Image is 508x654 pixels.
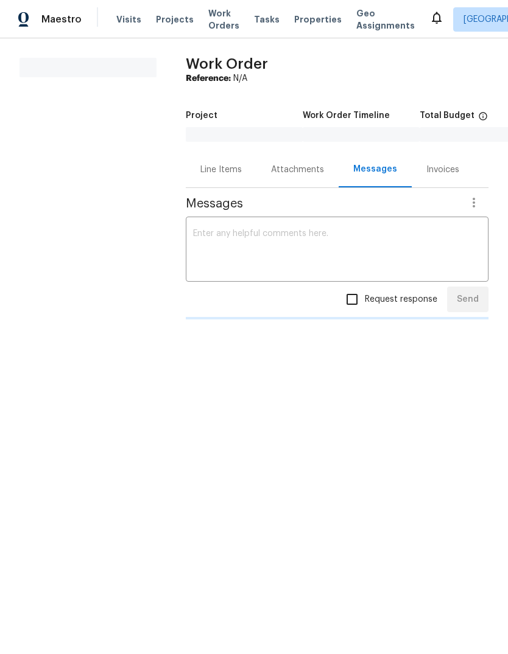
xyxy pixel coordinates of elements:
[303,111,390,120] h5: Work Order Timeline
[365,293,437,306] span: Request response
[294,13,342,26] span: Properties
[186,74,231,83] b: Reference:
[478,111,488,127] span: The total cost of line items that have been proposed by Opendoor. This sum includes line items th...
[186,72,489,85] div: N/A
[186,111,217,120] h5: Project
[41,13,82,26] span: Maestro
[200,164,242,176] div: Line Items
[356,7,415,32] span: Geo Assignments
[186,57,268,71] span: Work Order
[156,13,194,26] span: Projects
[353,163,397,175] div: Messages
[116,13,141,26] span: Visits
[186,198,459,210] span: Messages
[420,111,474,120] h5: Total Budget
[208,7,239,32] span: Work Orders
[426,164,459,176] div: Invoices
[271,164,324,176] div: Attachments
[254,15,280,24] span: Tasks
